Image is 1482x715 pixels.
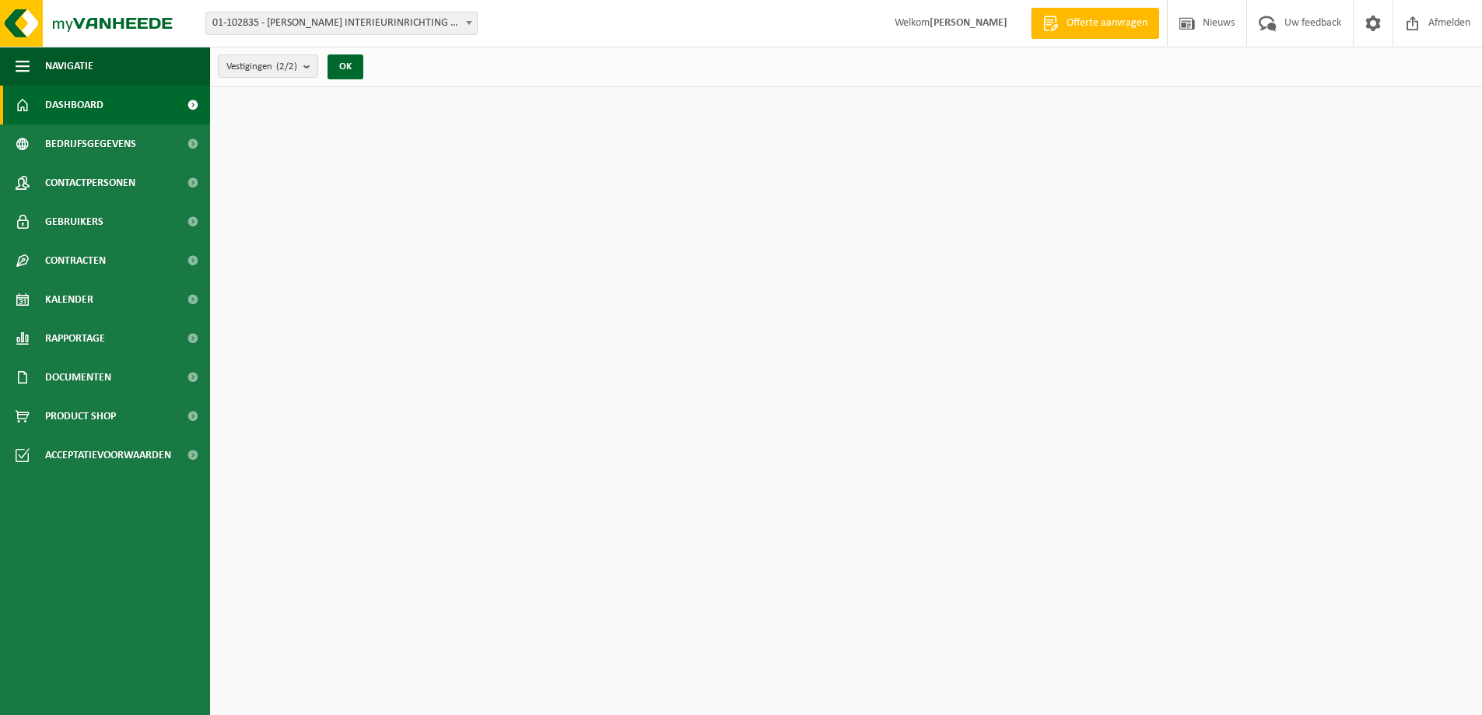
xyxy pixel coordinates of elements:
[45,280,93,319] span: Kalender
[328,54,363,79] button: OK
[45,436,171,475] span: Acceptatievoorwaarden
[45,86,103,124] span: Dashboard
[45,319,105,358] span: Rapportage
[218,54,318,78] button: Vestigingen(2/2)
[45,47,93,86] span: Navigatie
[226,55,297,79] span: Vestigingen
[1031,8,1159,39] a: Offerte aanvragen
[45,124,136,163] span: Bedrijfsgegevens
[45,202,103,241] span: Gebruikers
[1063,16,1151,31] span: Offerte aanvragen
[45,163,135,202] span: Contactpersonen
[45,358,111,397] span: Documenten
[205,12,478,35] span: 01-102835 - TONY VERCAUTEREN INTERIEURINRICHTING BV - STEKENE
[45,241,106,280] span: Contracten
[206,12,477,34] span: 01-102835 - TONY VERCAUTEREN INTERIEURINRICHTING BV - STEKENE
[276,61,297,72] count: (2/2)
[45,397,116,436] span: Product Shop
[930,17,1007,29] strong: [PERSON_NAME]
